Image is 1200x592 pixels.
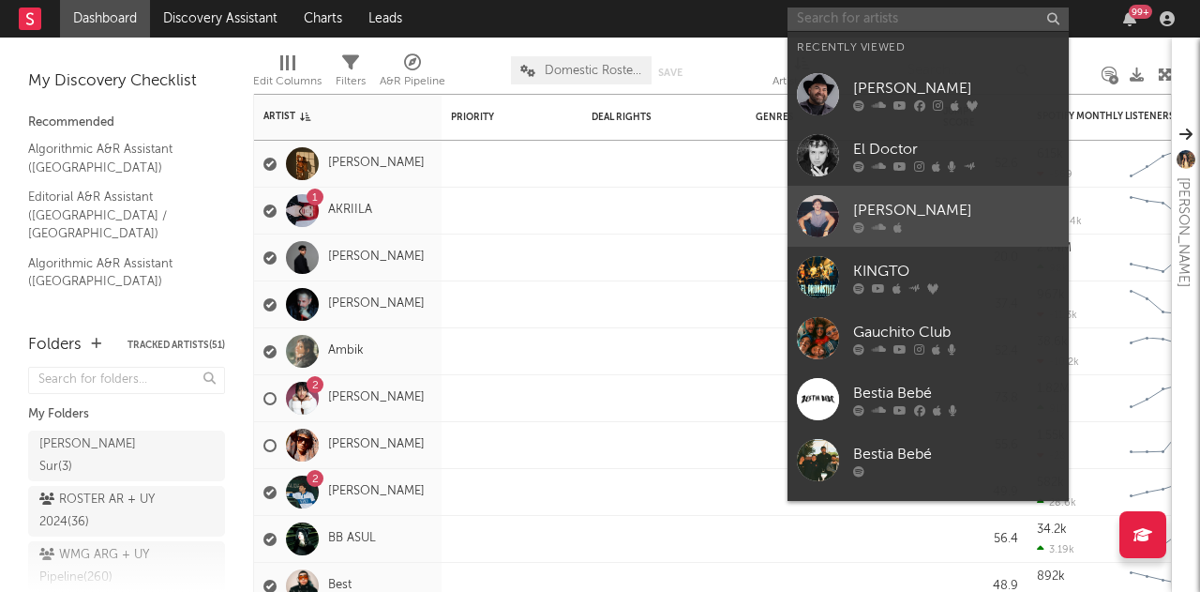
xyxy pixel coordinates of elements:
[28,70,225,93] div: My Discovery Checklist
[853,382,1059,404] div: Bestia Bebé
[253,47,322,101] div: Edit Columns
[787,430,1069,491] a: Bestia Bebé
[39,433,172,478] div: [PERSON_NAME] Sur ( 3 )
[328,156,425,172] a: [PERSON_NAME]
[328,343,364,359] a: Ambik
[787,369,1069,430] a: Bestia Bebé
[328,296,425,312] a: [PERSON_NAME]
[787,247,1069,308] a: KINGTO
[772,47,832,101] div: Artist (Artist)
[787,186,1069,247] a: [PERSON_NAME]
[28,139,206,177] a: Algorithmic A&R Assistant ([GEOGRAPHIC_DATA])
[28,112,225,134] div: Recommended
[380,70,445,93] div: A&R Pipeline
[28,253,206,292] a: Algorithmic A&R Assistant ([GEOGRAPHIC_DATA])
[328,390,425,406] a: [PERSON_NAME]
[853,199,1059,221] div: [PERSON_NAME]
[263,111,404,122] div: Artist
[336,70,366,93] div: Filters
[592,112,690,123] div: Deal Rights
[28,541,225,592] a: WMG ARG + UY Pipeline(260)
[336,47,366,101] div: Filters
[1037,543,1074,555] div: 3.19k
[39,544,172,589] div: WMG ARG + UY Pipeline ( 260 )
[1123,11,1136,26] button: 99+
[853,77,1059,99] div: [PERSON_NAME]
[787,64,1069,125] a: [PERSON_NAME]
[328,531,376,547] a: BB ASUL
[28,334,82,357] div: Folders
[28,403,225,426] div: My Folders
[658,68,682,78] button: Save
[797,37,1059,59] div: Recently Viewed
[39,489,172,534] div: ROSTER AR + UY 2024 ( 36 )
[127,341,225,350] button: Tracked Artists(51)
[787,8,1069,31] input: Search for artists
[1037,570,1065,583] div: 892k
[1037,111,1177,122] div: Spotify Monthly Listeners
[772,70,832,93] div: Artist (Artist)
[853,443,1059,465] div: Bestia Bebé
[328,203,372,219] a: AKRIILA
[853,260,1059,282] div: KINGTO
[943,528,1018,551] div: 56.4
[28,431,225,481] a: [PERSON_NAME] Sur(3)
[451,112,526,123] div: Priority
[853,321,1059,343] div: Gauchito Club
[853,138,1059,160] div: El Doctor
[380,47,445,101] div: A&R Pipeline
[328,484,425,500] a: [PERSON_NAME]
[756,112,877,123] div: Genres
[253,70,322,93] div: Edit Columns
[28,486,225,537] a: ROSTER AR + UY 2024(36)
[1037,524,1067,536] div: 34.2k
[1037,496,1076,509] div: 28.6k
[787,491,1069,566] a: [PERSON_NAME] y los Camperos del Chamamé
[1172,177,1194,287] div: [PERSON_NAME]
[853,500,1059,545] div: [PERSON_NAME] y los Camperos del Chamamé
[328,250,425,266] a: [PERSON_NAME]
[787,125,1069,186] a: El Doctor
[28,187,206,244] a: Editorial A&R Assistant ([GEOGRAPHIC_DATA] / [GEOGRAPHIC_DATA])
[328,437,425,453] a: [PERSON_NAME]
[28,367,225,394] input: Search for folders...
[545,65,642,77] span: Domestic Roster Review - Priority
[787,308,1069,369] a: Gauchito Club
[1129,5,1152,19] div: 99 +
